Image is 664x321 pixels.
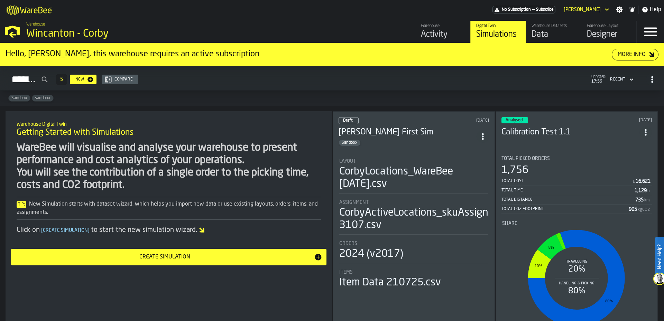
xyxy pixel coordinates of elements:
[656,237,663,276] label: Need Help?
[339,241,357,246] span: Orders
[339,159,488,193] div: stat-Layout
[11,249,326,265] button: button-Create Simulation
[612,49,658,60] button: button-More Info
[502,221,651,226] div: Title
[635,197,644,203] div: Stat Value
[40,228,91,233] span: Create Simulation
[638,207,650,212] span: kgCO2
[501,117,528,123] div: status-3 2
[425,118,489,123] div: Updated: 19/09/2025, 13:33:02 Created: 17/09/2025, 14:50:33
[564,7,601,12] div: DropdownMenuValue-phillip clegg
[339,270,488,275] div: Title
[343,119,353,123] span: Draft
[502,221,517,226] span: Share
[587,23,631,28] div: Warehouse Layout
[17,200,321,217] div: New Simulation starts with dataset wizard, which helps you import new data or use existing layout...
[492,6,555,13] a: link-to-/wh/i/ace0e389-6ead-4668-b816-8dc22364bb41/pricing/
[501,156,550,161] span: Total Picked Orders
[501,207,629,211] div: Total CO2 Footprint
[501,156,652,161] div: Title
[502,7,531,12] span: No Subscription
[581,21,636,43] a: link-to-/wh/i/ace0e389-6ead-4668-b816-8dc22364bb41/designer
[17,142,321,191] div: WareBee will visualise and analyse your warehouse to present performance and cost analytics of yo...
[339,270,488,289] div: stat-Items
[501,188,635,193] div: Total Time
[17,201,26,208] span: Tip:
[492,6,555,13] div: Menu Subscription
[339,276,441,289] div: Item Data 210725.csv
[591,75,606,79] span: updated:
[53,74,70,85] div: ButtonLoadMore-Load More-Prev-First-Last
[41,228,43,233] span: [
[339,159,356,164] span: Layout
[17,120,321,127] h2: Sub Title
[615,50,648,59] div: More Info
[339,140,360,145] span: Sandbox
[26,28,213,40] div: Wincanton - Corby
[636,179,651,184] div: Stat Value
[9,96,30,101] span: Sandbox
[339,200,488,235] div: stat-Assignment
[501,179,632,183] div: Total Cost
[88,228,90,233] span: ]
[339,241,488,263] div: stat-Orders
[470,21,526,43] a: link-to-/wh/i/ace0e389-6ead-4668-b816-8dc22364bb41/simulations
[17,225,321,235] div: Click on to start the new simulation wizard.
[60,77,63,82] span: 5
[587,29,631,40] div: Designer
[501,197,635,202] div: Total Distance
[17,127,133,138] span: Getting Started with Simulations
[415,21,470,43] a: link-to-/wh/i/ace0e389-6ead-4668-b816-8dc22364bb41/feed/
[501,127,639,138] h3: Calibration Test 1.1
[339,127,477,138] h3: [PERSON_NAME] First Sim
[506,118,523,122] span: Analysed
[339,117,359,124] div: status-0 2
[339,270,353,275] span: Items
[339,200,369,205] span: Assignment
[561,6,610,14] div: DropdownMenuValue-phillip clegg
[421,23,465,28] div: Warehouse
[526,21,581,43] a: link-to-/wh/i/ace0e389-6ead-4668-b816-8dc22364bb41/data
[501,156,652,214] div: stat-Total Picked Orders
[339,200,488,205] div: Title
[339,241,488,246] div: Title
[339,159,488,164] div: Title
[339,127,477,138] div: Lewis First Sim
[591,79,606,84] span: 17:56
[637,21,664,43] label: button-toggle-Menu
[650,6,661,14] span: Help
[607,75,635,84] div: DropdownMenuValue-4
[635,188,647,193] div: Stat Value
[11,117,326,142] div: title-Getting Started with Simulations
[639,6,664,14] label: button-toggle-Help
[339,152,489,290] section: card-SimulationDashboardCard-draft
[626,6,638,13] label: button-toggle-Notifications
[647,189,650,193] span: h
[532,7,535,12] span: —
[591,118,652,123] div: Updated: 18/09/2025, 14:22:18 Created: 21/07/2025, 01:02:42
[476,29,520,40] div: Simulations
[339,207,557,232] div: CorbyActiveLocations_skuAssignment_WareBee 3107.csv
[532,29,575,40] div: Data
[73,77,87,82] div: New
[421,29,465,40] div: Activity
[633,179,635,184] span: £
[501,164,528,177] div: 1,756
[26,22,45,27] span: Warehouse
[536,7,554,12] span: Subscribe
[613,6,626,13] label: button-toggle-Settings
[339,166,488,190] div: CorbyLocations_WareBee [DATE].csv
[70,75,96,84] button: button-New
[476,23,520,28] div: Digital Twin
[15,253,314,261] div: Create Simulation
[112,77,136,82] div: Compare
[339,248,403,260] div: 2024 (v2017)
[629,207,637,212] div: Stat Value
[6,49,612,60] div: Hello, [PERSON_NAME], this warehouse requires an active subscription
